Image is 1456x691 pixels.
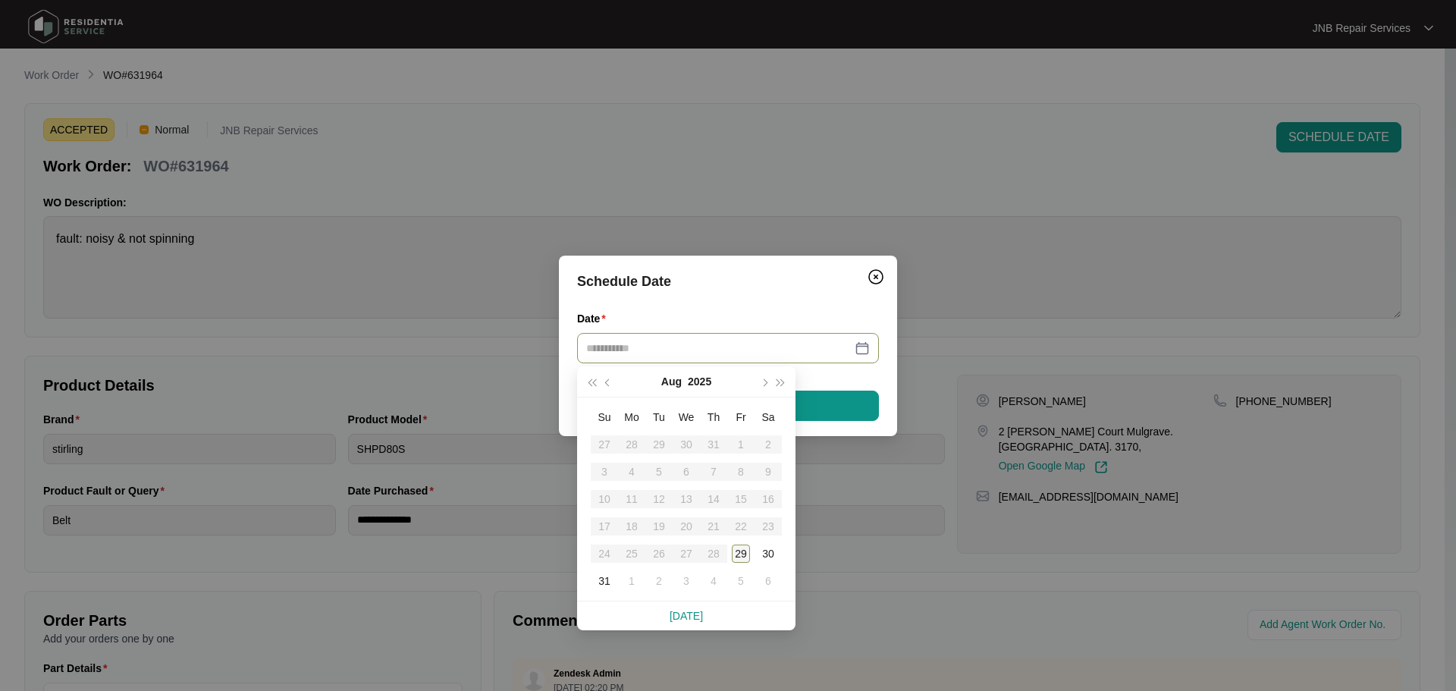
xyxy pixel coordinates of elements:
[727,567,755,595] td: 2025-09-05
[867,268,885,286] img: closeCircle
[670,610,703,622] a: [DATE]
[677,572,695,590] div: 3
[650,572,668,590] div: 2
[727,404,755,431] th: Fr
[577,271,879,292] div: Schedule Date
[732,545,750,563] div: 29
[673,404,700,431] th: We
[591,567,618,595] td: 2025-08-31
[755,404,782,431] th: Sa
[623,572,641,590] div: 1
[586,340,852,356] input: Date
[759,545,777,563] div: 30
[727,540,755,567] td: 2025-08-29
[618,404,645,431] th: Mo
[645,404,673,431] th: Tu
[864,265,888,289] button: Close
[732,572,750,590] div: 5
[673,567,700,595] td: 2025-09-03
[700,404,727,431] th: Th
[577,311,612,326] label: Date
[645,567,673,595] td: 2025-09-02
[591,404,618,431] th: Su
[595,572,613,590] div: 31
[704,572,723,590] div: 4
[759,572,777,590] div: 6
[688,366,711,397] button: 2025
[755,567,782,595] td: 2025-09-06
[755,540,782,567] td: 2025-08-30
[661,366,682,397] button: Aug
[700,567,727,595] td: 2025-09-04
[618,567,645,595] td: 2025-09-01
